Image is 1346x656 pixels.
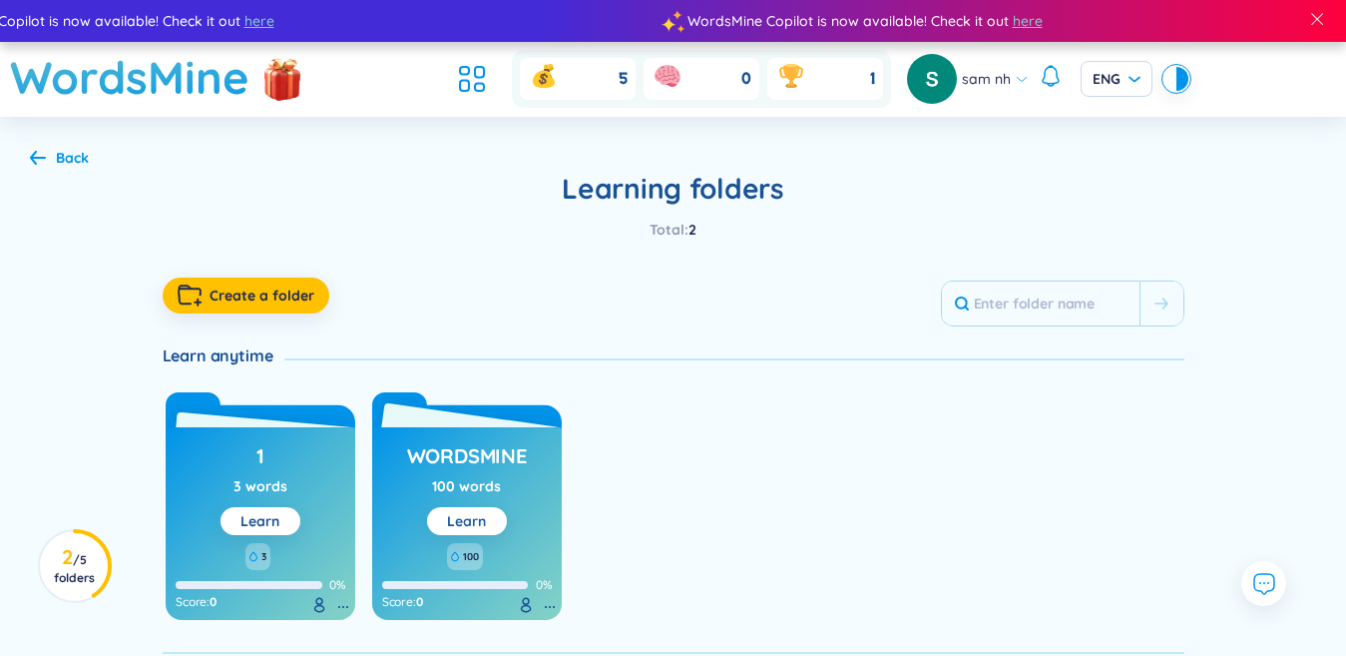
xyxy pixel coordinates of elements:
[407,442,527,480] h3: WordsMine
[56,147,89,169] div: Back
[210,594,217,610] span: 0
[262,48,302,108] img: flashSalesIcon.a7f4f837.png
[163,171,1184,207] h2: Learning folders
[30,151,89,169] a: Back
[1093,69,1140,89] span: ENG
[688,221,696,239] span: 2
[1013,10,1043,32] span: here
[163,344,285,366] div: Learn anytime
[261,549,266,565] span: 3
[416,594,423,610] span: 0
[942,282,1139,326] input: Enter folder name
[907,54,957,104] img: avatar
[210,286,314,306] span: Create a folder
[256,442,264,480] h3: 1
[329,577,345,592] span: 0%
[382,594,552,610] div: :
[233,475,287,497] div: 3 words
[382,594,413,610] span: Score
[962,68,1011,90] span: sam nh
[407,437,527,475] a: WordsMine
[536,577,552,592] span: 0%
[52,549,97,585] h3: 2
[176,594,345,610] div: :
[870,68,875,90] span: 1
[650,221,688,239] span: Total :
[244,10,274,32] span: here
[427,507,507,535] button: Learn
[741,68,751,90] span: 0
[176,594,207,610] span: Score
[240,512,279,530] a: Learn
[10,42,249,113] a: WordsMine
[54,552,95,585] span: / 5 folders
[432,475,501,497] div: 100 words
[256,437,264,475] a: 1
[463,549,479,565] span: 100
[907,54,962,104] a: avatar
[221,507,300,535] button: Learn
[447,512,486,530] a: Learn
[163,278,329,314] button: Create a folder
[619,68,628,90] span: 5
